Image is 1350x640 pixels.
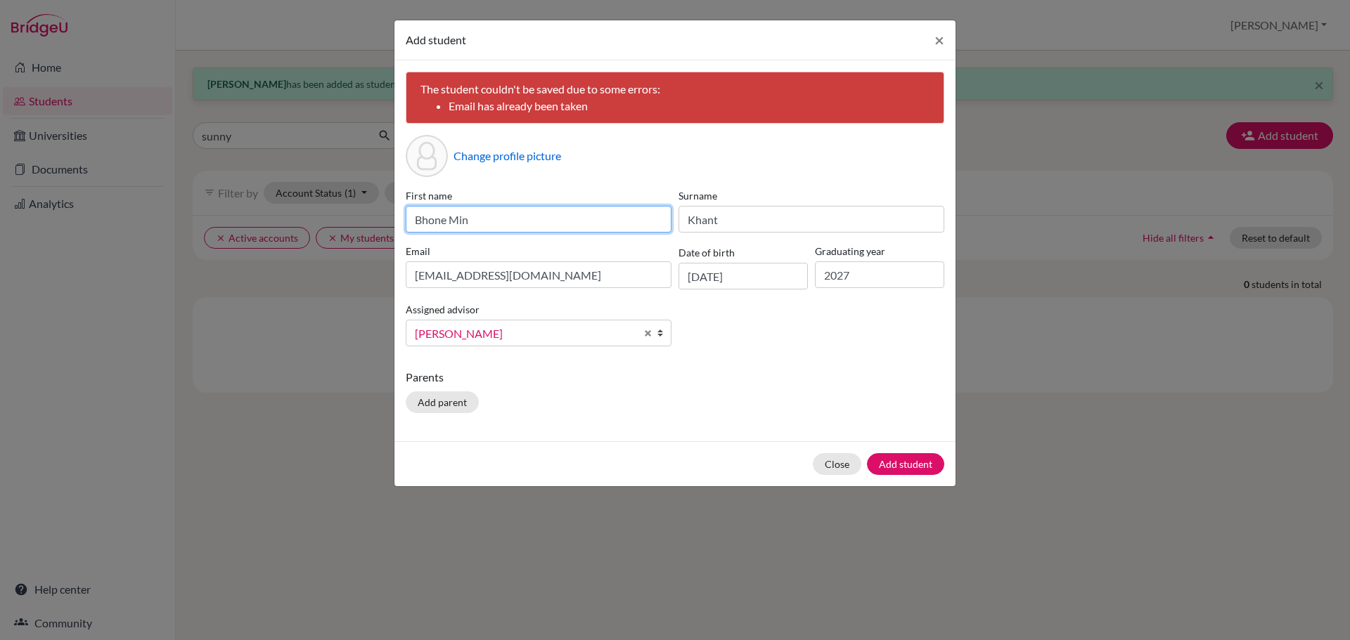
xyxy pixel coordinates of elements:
span: [PERSON_NAME] [415,325,636,343]
label: Surname [679,188,944,203]
p: Parents [406,369,944,386]
li: Email has already been taken [449,98,930,115]
label: Date of birth [679,245,735,260]
button: Add parent [406,391,479,413]
div: The student couldn't be saved due to some errors: [406,72,944,124]
div: Profile picture [406,135,448,177]
label: Graduating year [815,244,944,259]
button: Close [813,453,861,475]
input: dd/mm/yyyy [679,263,808,289]
button: Add student [867,453,944,475]
span: × [934,30,944,50]
button: Close [923,20,956,60]
label: First name [406,188,671,203]
label: Assigned advisor [406,302,480,317]
label: Email [406,244,671,259]
span: Add student [406,33,466,46]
